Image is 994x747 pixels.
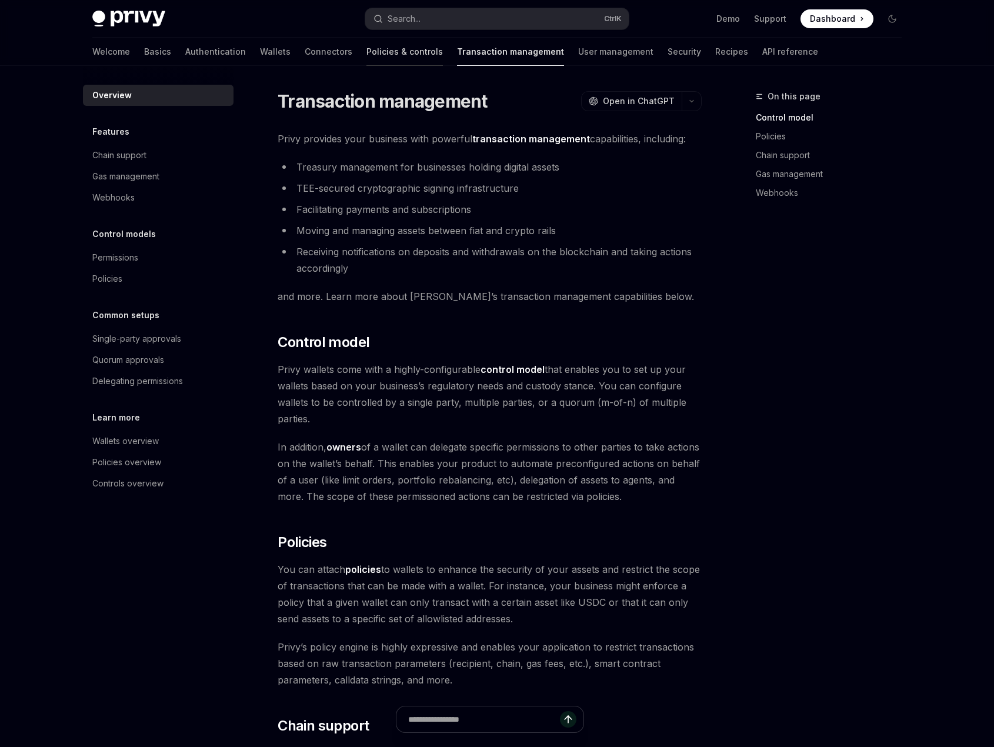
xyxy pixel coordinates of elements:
div: Search... [388,12,421,26]
a: API reference [762,38,818,66]
a: Demo [716,13,740,25]
strong: transaction management [472,133,590,145]
div: Wallets overview [92,434,159,448]
span: In addition, of a wallet can delegate specific permissions to other parties to take actions on th... [278,439,702,505]
a: Chain support [756,146,911,165]
span: Control model [278,333,369,352]
li: TEE-secured cryptographic signing infrastructure [278,180,702,196]
a: Policies [756,127,911,146]
strong: control model [481,364,545,375]
a: Overview [83,85,234,106]
li: Receiving notifications on deposits and withdrawals on the blockchain and taking actions accordingly [278,244,702,276]
a: Policies overview [83,452,234,473]
a: Wallets overview [83,431,234,452]
span: Privy provides your business with powerful capabilities, including: [278,131,702,147]
a: Basics [144,38,171,66]
a: Control model [756,108,911,127]
a: owners [326,441,361,453]
a: Support [754,13,786,25]
span: You can attach to wallets to enhance the security of your assets and restrict the scope of transa... [278,561,702,627]
a: Transaction management [457,38,564,66]
a: Gas management [756,165,911,184]
span: On this page [768,89,820,104]
li: Moving and managing assets between fiat and crypto rails [278,222,702,239]
div: Overview [92,88,132,102]
div: Quorum approvals [92,353,164,367]
a: Webhooks [756,184,911,202]
a: Webhooks [83,187,234,208]
span: and more. Learn more about [PERSON_NAME]’s transaction management capabilities below. [278,288,702,305]
span: Privy’s policy engine is highly expressive and enables your application to restrict transactions ... [278,639,702,688]
a: Controls overview [83,473,234,494]
div: Chain support [92,148,146,162]
div: Controls overview [92,476,164,491]
a: Recipes [715,38,748,66]
li: Treasury management for businesses holding digital assets [278,159,702,175]
a: User management [578,38,653,66]
img: dark logo [92,11,165,27]
div: Gas management [92,169,159,184]
a: control model [481,364,545,376]
a: Policies & controls [366,38,443,66]
div: Permissions [92,251,138,265]
div: Single-party approvals [92,332,181,346]
a: Policies [83,268,234,289]
a: Single-party approvals [83,328,234,349]
h1: Transaction management [278,91,488,112]
h5: Control models [92,227,156,241]
a: Welcome [92,38,130,66]
li: Facilitating payments and subscriptions [278,201,702,218]
button: Toggle dark mode [883,9,902,28]
button: Search...CtrlK [365,8,629,29]
span: Open in ChatGPT [603,95,675,107]
div: Webhooks [92,191,135,205]
a: Delegating permissions [83,371,234,392]
a: Chain support [83,145,234,166]
a: Connectors [305,38,352,66]
a: Security [668,38,701,66]
a: Dashboard [800,9,873,28]
span: Policies [278,533,326,552]
a: Authentication [185,38,246,66]
a: Quorum approvals [83,349,234,371]
a: Wallets [260,38,291,66]
a: Permissions [83,247,234,268]
span: Dashboard [810,13,855,25]
div: Policies overview [92,455,161,469]
div: Policies [92,272,122,286]
h5: Features [92,125,129,139]
h5: Common setups [92,308,159,322]
span: Ctrl K [604,14,622,24]
button: Send message [560,711,576,728]
button: Open in ChatGPT [581,91,682,111]
a: Gas management [83,166,234,187]
span: Privy wallets come with a highly-configurable that enables you to set up your wallets based on yo... [278,361,702,427]
div: Delegating permissions [92,374,183,388]
h5: Learn more [92,411,140,425]
a: policies [345,563,381,576]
